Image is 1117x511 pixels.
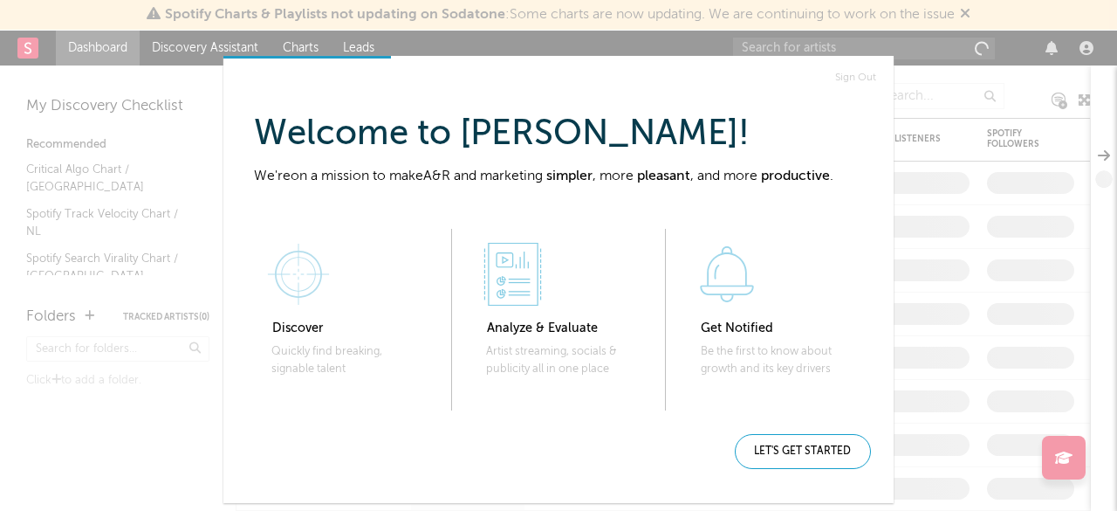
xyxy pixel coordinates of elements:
p: Quickly find breaking, signable talent [267,343,435,376]
p: Discover [267,313,435,344]
p: Artist streaming, socials & publicity all in one place [482,343,649,376]
p: Analyze & Evaluate [482,313,649,344]
p: Get Notified [696,313,864,344]
h3: Welcome to [PERSON_NAME] ! [254,117,880,152]
span: simpler [546,169,593,183]
p: We're on a mission to make A&R and marketing , more , and more . [254,166,880,187]
p: Be the first to know about growth and its key drivers [696,343,864,376]
span: pleasant [637,169,690,183]
span: productive [761,169,830,183]
div: Let's get started [735,434,871,469]
a: Sign Out [835,67,876,88]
